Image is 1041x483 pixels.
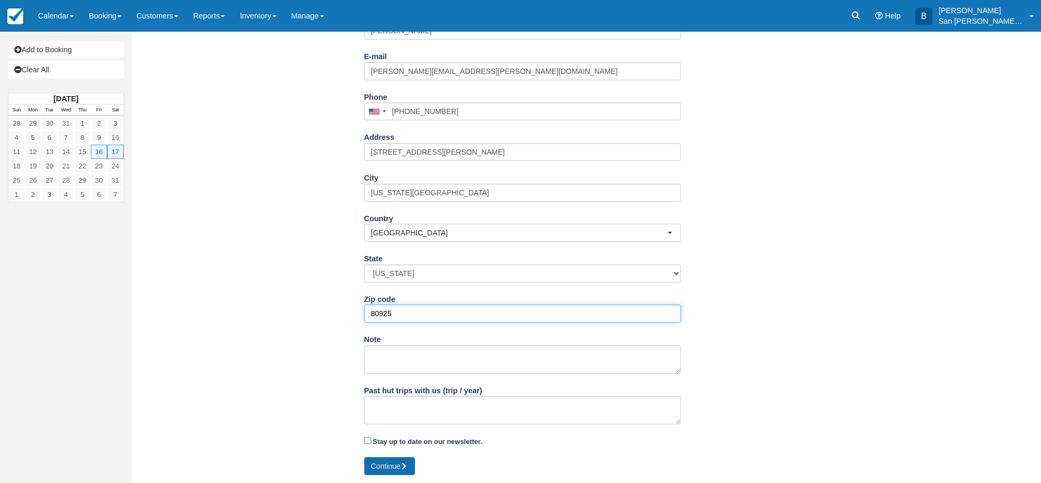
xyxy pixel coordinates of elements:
a: 30 [91,173,107,187]
a: 20 [41,159,58,173]
th: Sun [8,105,25,116]
a: 15 [74,145,91,159]
label: Country [364,210,393,224]
a: 23 [91,159,107,173]
a: 24 [107,159,124,173]
a: 4 [58,187,74,202]
a: 7 [58,130,74,145]
p: San [PERSON_NAME] Hut Systems [939,16,1023,26]
button: [GEOGRAPHIC_DATA] [364,224,681,242]
a: 11 [8,145,25,159]
a: 31 [58,116,74,130]
th: Tue [41,105,58,116]
a: 25 [8,173,25,187]
span: Help [885,12,901,20]
a: 19 [25,159,41,173]
a: 5 [25,130,41,145]
div: United States: +1 [365,103,389,120]
label: Note [364,330,381,345]
a: 3 [107,116,124,130]
label: City [364,169,378,184]
a: 10 [107,130,124,145]
th: Sat [107,105,124,116]
a: 17 [107,145,124,159]
label: State [364,250,383,264]
label: Address [364,128,395,143]
a: 14 [58,145,74,159]
a: 7 [107,187,124,202]
a: 30 [41,116,58,130]
a: Add to Booking [8,41,124,58]
label: Phone [364,88,387,103]
strong: Stay up to date on our newsletter. [373,438,482,446]
a: 9 [91,130,107,145]
a: 8 [74,130,91,145]
span: [GEOGRAPHIC_DATA] [371,228,667,238]
a: 4 [8,130,25,145]
a: 27 [41,173,58,187]
a: 1 [74,116,91,130]
a: 13 [41,145,58,159]
th: Wed [58,105,74,116]
a: 21 [58,159,74,173]
a: 3 [41,187,58,202]
a: 5 [74,187,91,202]
a: 6 [41,130,58,145]
a: 16 [91,145,107,159]
a: 28 [8,116,25,130]
a: Clear All [8,61,124,78]
a: 26 [25,173,41,187]
p: [PERSON_NAME] [939,5,1023,16]
th: Mon [25,105,41,116]
a: 18 [8,159,25,173]
a: 22 [74,159,91,173]
a: 12 [25,145,41,159]
label: Zip code [364,290,395,305]
i: Help [875,12,883,20]
strong: [DATE] [53,94,78,103]
label: E-mail [364,48,387,62]
a: 29 [74,173,91,187]
a: 6 [91,187,107,202]
input: Stay up to date on our newsletter. [364,437,371,444]
a: 2 [25,187,41,202]
a: 28 [58,173,74,187]
th: Thu [74,105,91,116]
button: Continue [364,457,415,475]
label: Past hut trips with us (trip / year) [364,382,482,396]
a: 2 [91,116,107,130]
div: B [915,8,932,25]
a: 29 [25,116,41,130]
th: Fri [91,105,107,116]
img: checkfront-main-nav-mini-logo.png [7,8,23,24]
a: 1 [8,187,25,202]
a: 31 [107,173,124,187]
